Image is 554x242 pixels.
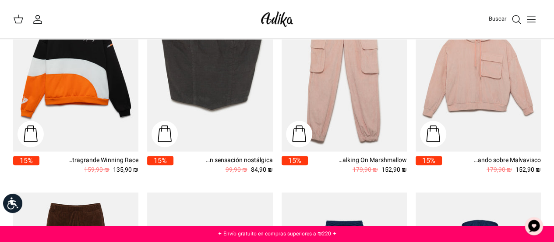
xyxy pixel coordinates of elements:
[147,156,173,175] a: 15%
[353,165,378,174] font: 179,90 ₪
[226,165,247,174] font: 99,90 ₪
[84,165,109,174] font: 159,90 ₪
[442,156,541,175] a: Sudadera Caminando sobre Malvavisco 152,90 ₪ 179,90 ₪
[522,10,541,29] button: Alternar menú
[113,165,138,174] font: 135,90 ₪
[13,156,39,175] a: 15%
[136,155,273,165] font: Top sin tirantes de pana con sensación nostálgica
[416,156,442,175] a: 15%
[32,14,46,25] a: Mi cuenta
[154,155,167,166] font: 15%
[282,156,308,175] a: 15%
[422,155,435,166] font: 15%
[274,155,407,165] font: Pantalones deportivos Walking On Marshmallow
[381,165,407,174] font: 152,90 ₪
[258,9,296,29] img: Adika IL
[39,156,138,175] a: Sudadera extragrande Winning Race 135,90 ₪ 159,90 ₪
[521,213,547,239] button: Charlar
[308,156,407,175] a: Pantalones deportivos Walking On Marshmallow 152,90 ₪ 179,90 ₪
[487,165,512,174] font: 179,90 ₪
[20,155,33,166] font: 15%
[288,155,301,166] font: 15%
[251,165,273,174] font: 84,90 ₪
[218,230,337,238] a: ✦ Envío gratuito en compras superiores a ₪220 ✦
[489,14,522,25] a: Buscar
[432,155,541,165] font: Sudadera Caminando sobre Malvavisco
[173,156,272,175] a: Top sin tirantes de pana con sensación nostálgica 84,90 ₪ 99,90 ₪
[489,14,506,23] font: Buscar
[515,165,541,174] font: 152,90 ₪
[39,155,138,165] font: Sudadera extragrande Winning Race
